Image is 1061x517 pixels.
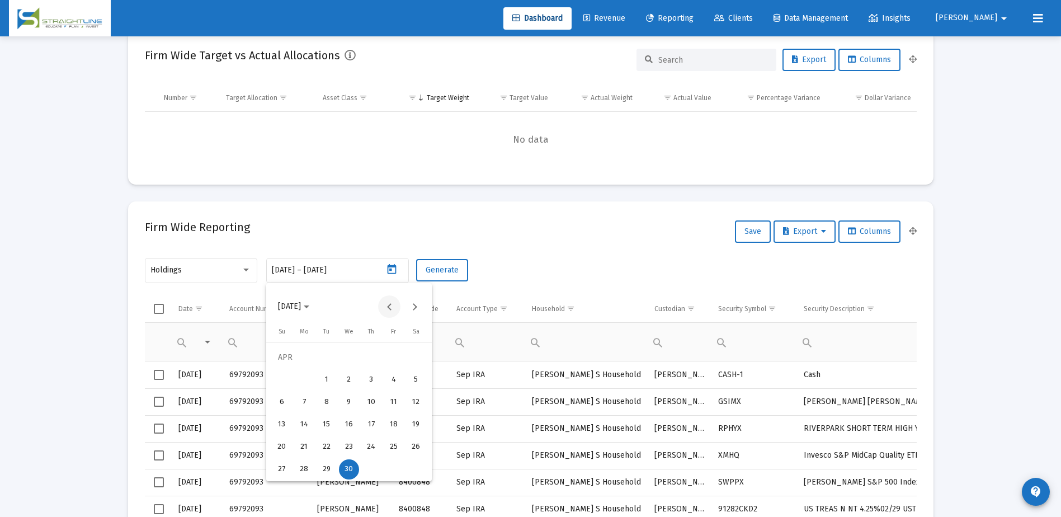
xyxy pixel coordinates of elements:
[384,392,404,412] div: 11
[339,459,359,480] div: 30
[405,413,427,436] button: 2025-04-19
[360,436,383,458] button: 2025-04-24
[361,392,381,412] div: 10
[339,437,359,457] div: 23
[293,458,315,481] button: 2025-04-28
[317,415,337,435] div: 15
[345,328,353,335] span: We
[293,391,315,413] button: 2025-04-07
[315,391,338,413] button: 2025-04-08
[338,458,360,481] button: 2025-04-30
[317,392,337,412] div: 8
[271,391,293,413] button: 2025-04-06
[315,369,338,391] button: 2025-04-01
[339,392,359,412] div: 9
[294,459,314,480] div: 28
[339,415,359,435] div: 16
[383,436,405,458] button: 2025-04-25
[293,436,315,458] button: 2025-04-21
[272,459,292,480] div: 27
[413,328,419,335] span: Sa
[360,369,383,391] button: 2025-04-03
[405,391,427,413] button: 2025-04-12
[272,437,292,457] div: 20
[378,295,400,318] button: Previous month
[271,458,293,481] button: 2025-04-27
[361,370,381,390] div: 3
[338,369,360,391] button: 2025-04-02
[317,370,337,390] div: 1
[383,369,405,391] button: 2025-04-04
[269,295,318,318] button: Choose month and year
[315,413,338,436] button: 2025-04-15
[272,392,292,412] div: 6
[323,328,329,335] span: Tu
[338,391,360,413] button: 2025-04-09
[300,328,309,335] span: Mo
[383,391,405,413] button: 2025-04-11
[406,415,426,435] div: 19
[293,413,315,436] button: 2025-04-14
[278,302,301,312] span: [DATE]
[338,436,360,458] button: 2025-04-23
[384,437,404,457] div: 25
[391,328,396,335] span: Fr
[406,392,426,412] div: 12
[272,415,292,435] div: 13
[315,436,338,458] button: 2025-04-22
[403,295,426,318] button: Next month
[279,328,285,335] span: Su
[317,459,337,480] div: 29
[338,413,360,436] button: 2025-04-16
[361,437,381,457] div: 24
[315,458,338,481] button: 2025-04-29
[294,392,314,412] div: 7
[360,413,383,436] button: 2025-04-17
[368,328,374,335] span: Th
[405,369,427,391] button: 2025-04-05
[317,437,337,457] div: 22
[384,415,404,435] div: 18
[384,370,404,390] div: 4
[294,415,314,435] div: 14
[271,436,293,458] button: 2025-04-20
[271,346,427,369] td: APR
[339,370,359,390] div: 2
[405,436,427,458] button: 2025-04-26
[294,437,314,457] div: 21
[361,415,381,435] div: 17
[406,437,426,457] div: 26
[271,413,293,436] button: 2025-04-13
[383,413,405,436] button: 2025-04-18
[360,391,383,413] button: 2025-04-10
[406,370,426,390] div: 5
